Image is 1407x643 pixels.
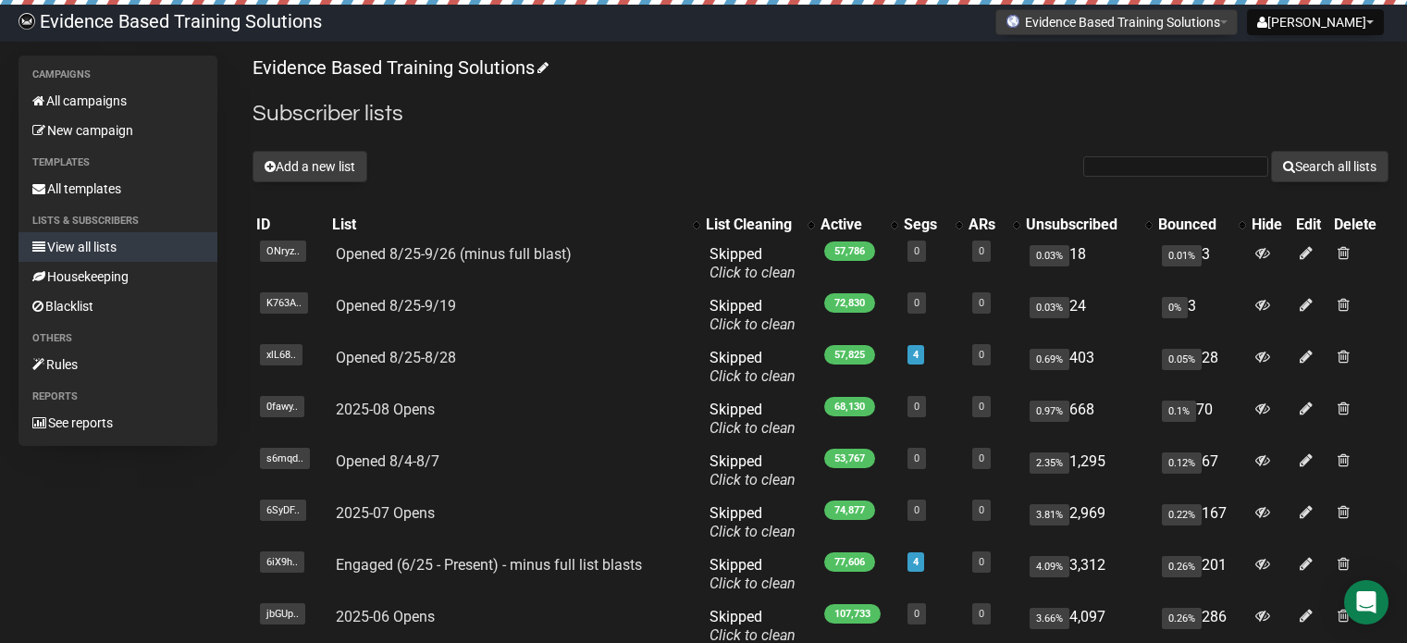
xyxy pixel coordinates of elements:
span: 0.97% [1030,401,1069,422]
a: Evidence Based Training Solutions [253,56,546,79]
th: Hide: No sort applied, sorting is disabled [1248,212,1292,238]
td: 201 [1154,549,1248,600]
span: 6SyDF.. [260,500,306,521]
th: Bounced: No sort applied, activate to apply an ascending sort [1154,212,1248,238]
th: List Cleaning: No sort applied, activate to apply an ascending sort [702,212,817,238]
div: Open Intercom Messenger [1344,580,1388,624]
span: 74,877 [824,501,875,520]
a: View all lists [19,232,217,262]
a: 2025-06 Opens [336,608,435,625]
th: Edit: No sort applied, sorting is disabled [1292,212,1330,238]
a: 0 [979,504,984,516]
button: [PERSON_NAME] [1247,9,1384,35]
span: 4.09% [1030,556,1069,577]
a: 0 [979,608,984,620]
a: Opened 8/25-9/26 (minus full blast) [336,245,572,263]
th: Unsubscribed: No sort applied, activate to apply an ascending sort [1022,212,1154,238]
span: jbGUp.. [260,603,305,624]
span: 0.12% [1162,452,1202,474]
td: 403 [1022,341,1154,393]
div: Edit [1296,216,1327,234]
a: Blacklist [19,291,217,321]
a: Opened 8/4-8/7 [336,452,439,470]
a: Click to clean [710,315,796,333]
a: Click to clean [710,419,796,437]
a: 2025-08 Opens [336,401,435,418]
td: 3 [1154,238,1248,290]
span: 0% [1162,297,1188,318]
span: Skipped [710,556,796,592]
a: Engaged (6/25 - Present) - minus full list blasts [336,556,642,574]
span: Skipped [710,349,796,385]
a: Click to clean [710,575,796,592]
span: Skipped [710,401,796,437]
a: Click to clean [710,264,796,281]
th: Active: No sort applied, activate to apply an ascending sort [817,212,900,238]
button: Search all lists [1271,151,1388,182]
li: Campaigns [19,64,217,86]
span: 77,606 [824,552,875,572]
div: Hide [1252,216,1289,234]
a: 0 [914,297,919,309]
th: Segs: No sort applied, activate to apply an ascending sort [900,212,965,238]
span: 0fawy.. [260,396,304,417]
a: 0 [979,245,984,257]
span: 0.69% [1030,349,1069,370]
span: ONryz.. [260,241,306,262]
a: Opened 8/25-8/28 [336,349,456,366]
button: Evidence Based Training Solutions [995,9,1238,35]
div: List Cleaning [706,216,798,234]
a: Housekeeping [19,262,217,291]
a: 0 [979,297,984,309]
span: 0.22% [1162,504,1202,526]
li: Others [19,328,217,350]
a: 4 [913,556,919,568]
a: 0 [914,401,919,413]
img: favicons [1006,14,1020,29]
div: ARs [969,216,1004,234]
span: 0.03% [1030,297,1069,318]
span: 0.1% [1162,401,1196,422]
div: Bounced [1158,216,1229,234]
span: 0.26% [1162,556,1202,577]
td: 28 [1154,341,1248,393]
a: Rules [19,350,217,379]
a: 0 [979,401,984,413]
td: 24 [1022,290,1154,341]
a: 0 [979,349,984,361]
span: 2.35% [1030,452,1069,474]
td: 668 [1022,393,1154,445]
a: Opened 8/25-9/19 [336,297,456,315]
span: 53,767 [824,449,875,468]
a: 0 [914,504,919,516]
a: 4 [913,349,919,361]
span: 68,130 [824,397,875,416]
div: Active [821,216,882,234]
div: Delete [1334,216,1385,234]
div: ID [256,216,325,234]
span: 6iX9h.. [260,551,304,573]
span: Skipped [710,297,796,333]
a: New campaign [19,116,217,145]
span: Skipped [710,452,796,488]
a: Click to clean [710,523,796,540]
td: 2,969 [1022,497,1154,549]
a: 0 [914,452,919,464]
span: Skipped [710,245,796,281]
span: 3.66% [1030,608,1069,629]
td: 1,295 [1022,445,1154,497]
span: 0.01% [1162,245,1202,266]
span: 0.05% [1162,349,1202,370]
a: Click to clean [710,367,796,385]
span: 57,825 [824,345,875,365]
th: Delete: No sort applied, sorting is disabled [1330,212,1388,238]
th: ID: No sort applied, sorting is disabled [253,212,328,238]
span: 107,733 [824,604,881,624]
a: Click to clean [710,471,796,488]
img: 6a635aadd5b086599a41eda90e0773ac [19,13,35,30]
a: 2025-07 Opens [336,504,435,522]
div: Unsubscribed [1026,216,1136,234]
th: List: No sort applied, activate to apply an ascending sort [328,212,702,238]
span: 0.03% [1030,245,1069,266]
span: xlL68.. [260,344,302,365]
